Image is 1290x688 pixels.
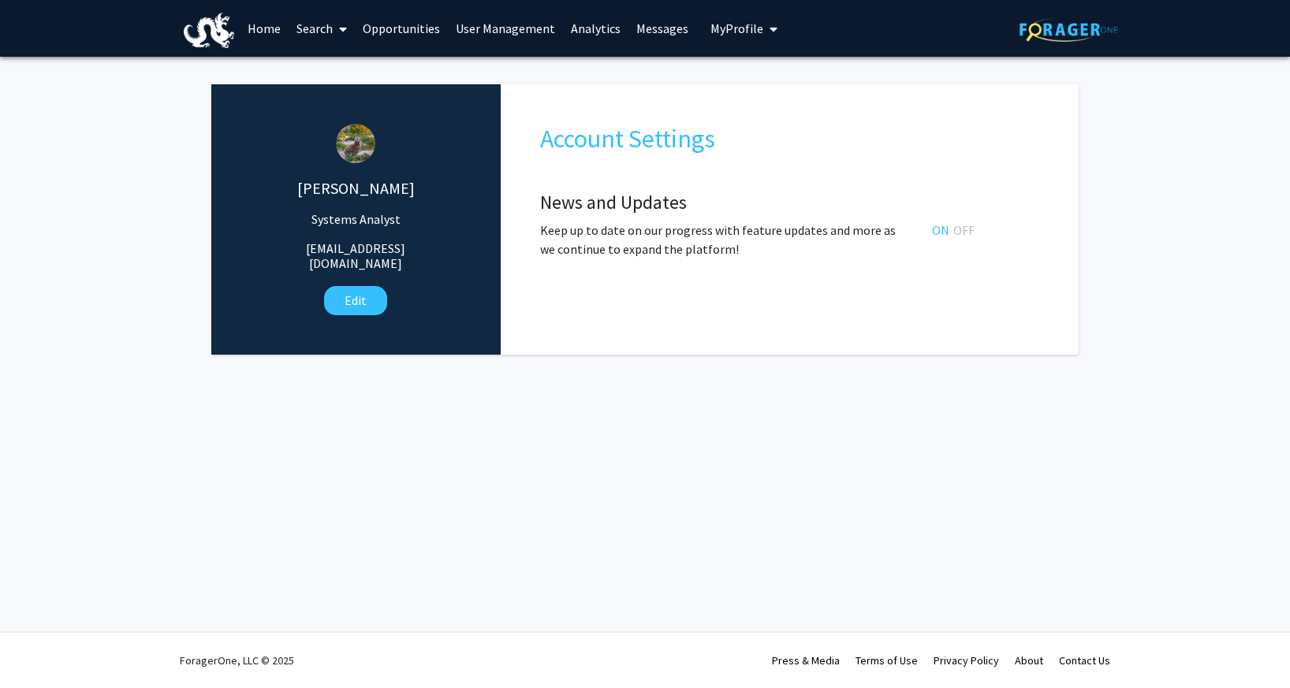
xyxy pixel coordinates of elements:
a: Privacy Policy [934,653,999,668]
iframe: Chat [12,617,67,676]
button: Edit [324,286,387,315]
h2: Account Settings [540,124,1039,154]
a: Search [289,1,355,56]
a: Opportunities [355,1,448,56]
a: Messages [628,1,696,56]
img: Profile Picture [336,124,375,163]
a: About [1015,653,1043,668]
a: Home [240,1,289,56]
img: Drexel University Logo [184,13,234,48]
a: Contact Us [1059,653,1110,668]
span: My Profile [710,20,763,36]
p: Keep up to date on our progress with feature updates and more as we continue to expand the platform! [540,221,908,258]
h5: [PERSON_NAME] [271,179,440,198]
h6: [EMAIL_ADDRESS][DOMAIN_NAME] [271,241,440,271]
span: ON [932,222,953,238]
h4: News and Updates [540,192,1039,214]
img: ForagerOne Logo [1020,17,1118,42]
h6: Systems Analyst [271,212,440,227]
a: User Management [448,1,563,56]
span: OFF [953,222,975,238]
a: Analytics [563,1,628,56]
a: Press & Media [772,653,840,668]
a: Terms of Use [856,653,918,668]
div: ForagerOne, LLC © 2025 [180,633,294,688]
